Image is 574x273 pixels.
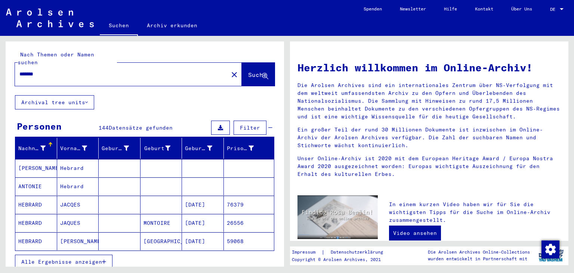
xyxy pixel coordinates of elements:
[428,255,530,262] p: wurden entwickelt in Partnerschaft mit
[57,159,99,177] mat-cell: Hebrard
[227,142,265,154] div: Prisoner #
[224,196,274,214] mat-cell: 76379
[15,196,57,214] mat-cell: HEBRARD
[18,145,46,152] div: Nachname
[15,177,57,195] mat-cell: ANTONIE
[242,63,275,86] button: Suche
[15,232,57,250] mat-cell: HEBRARD
[60,145,87,152] div: Vorname
[325,248,392,256] a: Datenschutzerklärung
[57,177,99,195] mat-cell: Hebrard
[182,138,224,159] mat-header-cell: Geburtsdatum
[57,138,99,159] mat-header-cell: Vorname
[109,124,173,131] span: Datensätze gefunden
[57,214,99,232] mat-cell: JAQUES
[102,145,129,152] div: Geburtsname
[224,138,274,159] mat-header-cell: Prisoner #
[102,142,140,154] div: Geburtsname
[550,7,558,12] span: DE
[224,232,274,250] mat-cell: 59068
[292,248,321,256] a: Impressum
[389,201,561,224] p: In einem kurzen Video haben wir für Sie die wichtigsten Tipps für die Suche im Online-Archiv zusa...
[18,142,57,154] div: Nachname
[100,16,138,36] a: Suchen
[297,81,561,121] p: Die Arolsen Archives sind ein internationales Zentrum über NS-Verfolgung mit dem weltweit umfasse...
[141,214,182,232] mat-cell: MONTOIRE
[57,232,99,250] mat-cell: [PERSON_NAME]
[292,248,392,256] div: |
[182,214,224,232] mat-cell: [DATE]
[297,60,561,75] h1: Herzlich willkommen im Online-Archiv!
[182,232,224,250] mat-cell: [DATE]
[428,249,530,255] p: Die Arolsen Archives Online-Collections
[143,145,171,152] div: Geburt‏
[227,67,242,82] button: Clear
[99,124,109,131] span: 144
[389,226,441,241] a: Video ansehen
[297,155,561,178] p: Unser Online-Archiv ist 2020 mit dem European Heritage Award / Europa Nostra Award 2020 ausgezeic...
[143,142,182,154] div: Geburt‏
[182,196,224,214] mat-cell: [DATE]
[292,256,392,263] p: Copyright © Arolsen Archives, 2021
[537,246,565,265] img: yv_logo.png
[230,70,239,79] mat-icon: close
[18,51,94,66] mat-label: Nach Themen oder Namen suchen
[297,195,378,239] img: video.jpg
[60,142,99,154] div: Vorname
[240,124,260,131] span: Filter
[541,241,559,258] img: Zustimmung ändern
[185,142,223,154] div: Geburtsdatum
[99,138,141,159] mat-header-cell: Geburtsname
[248,71,267,78] span: Suche
[17,120,62,133] div: Personen
[15,159,57,177] mat-cell: [PERSON_NAME]
[6,9,94,27] img: Arolsen_neg.svg
[185,145,212,152] div: Geburtsdatum
[224,214,274,232] mat-cell: 26556
[138,16,206,34] a: Archiv erkunden
[57,196,99,214] mat-cell: JACQES
[21,258,102,265] span: Alle Ergebnisse anzeigen
[15,95,94,109] button: Archival tree units
[234,121,266,135] button: Filter
[141,232,182,250] mat-cell: [GEOGRAPHIC_DATA]
[15,138,57,159] mat-header-cell: Nachname
[541,240,559,258] div: Zustimmung ändern
[141,138,182,159] mat-header-cell: Geburt‏
[227,145,254,152] div: Prisoner #
[15,255,112,269] button: Alle Ergebnisse anzeigen
[15,214,57,232] mat-cell: HEBRARD
[297,126,561,149] p: Ein großer Teil der rund 30 Millionen Dokumente ist inzwischen im Online-Archiv der Arolsen Archi...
